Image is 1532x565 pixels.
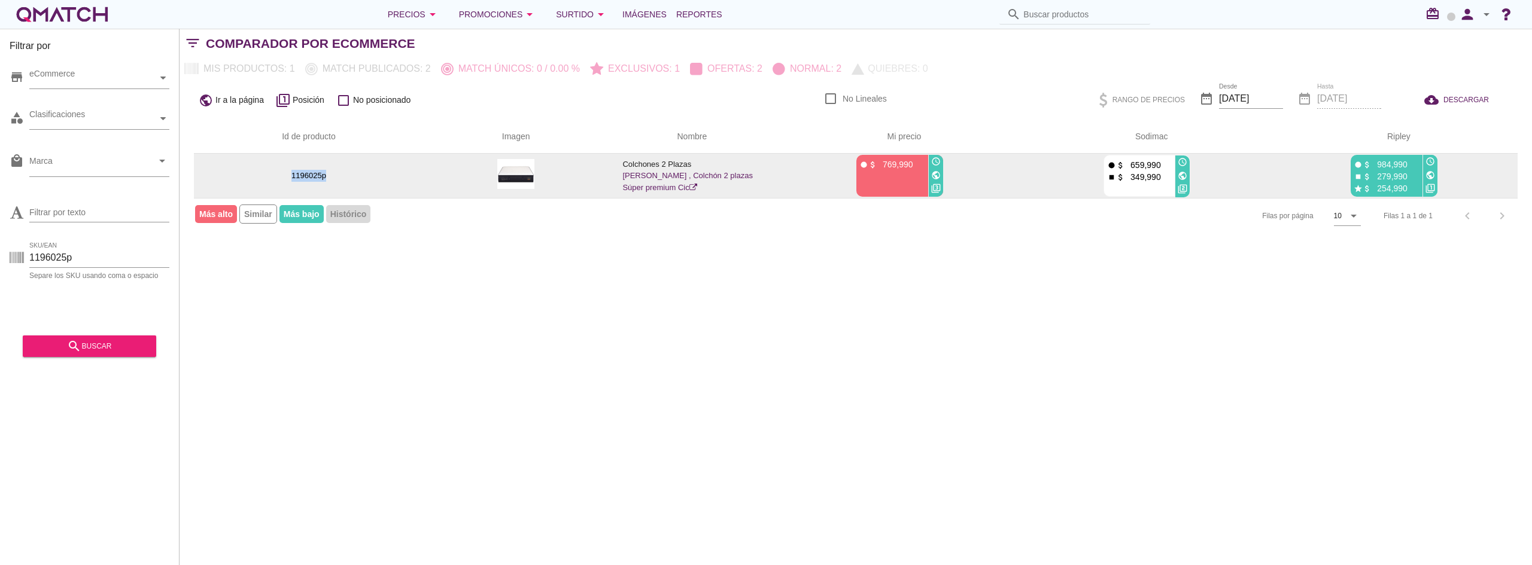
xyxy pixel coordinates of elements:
button: buscar [23,335,156,357]
div: Separe los SKU usando coma o espacio [29,272,169,279]
div: Promociones [459,7,537,22]
i: filter_3 [931,184,941,193]
p: Match únicos: 0 / 0.00 % [454,62,580,76]
img: 1196025p_15.jpg [497,159,535,189]
a: white-qmatch-logo [14,2,110,26]
button: Ofertas: 2 [685,58,768,80]
p: 984,990 [1372,158,1408,170]
i: attach_money [1363,172,1372,181]
span: Reportes [676,7,722,22]
button: Precios [378,2,449,26]
i: fiber_manual_record [859,160,868,169]
i: public [1178,171,1187,181]
div: Surtido [556,7,608,22]
div: buscar [32,339,147,353]
button: Normal: 2 [768,58,847,80]
i: fiber_manual_record [1354,160,1363,169]
span: Histórico [326,205,371,223]
i: redeem [1425,7,1445,21]
span: Posición [293,94,324,106]
i: arrow_drop_down [155,154,169,168]
i: public [1425,170,1435,180]
button: Promociones [449,2,547,26]
p: Normal: 2 [785,62,841,76]
i: attach_money [1363,160,1372,169]
p: 279,990 [1372,170,1408,182]
i: cloud_download [1424,93,1443,107]
button: Match únicos: 0 / 0.00 % [436,58,585,80]
p: Colchones 2 Plazas [622,158,761,170]
div: Filas por página [1142,198,1361,233]
i: search [67,339,81,353]
i: category [10,111,24,125]
i: star [1354,184,1363,193]
input: Buscar productos [1023,5,1143,24]
span: Imágenes [622,7,667,22]
p: 349,990 [1125,171,1161,183]
button: DESCARGAR [1415,89,1498,111]
th: Sodimac: Not sorted. Activate to sort ascending. [1023,120,1270,154]
i: date_range [1199,91,1214,106]
label: No Lineales [843,93,887,105]
div: Filas 1 a 1 de 1 [1384,210,1433,221]
i: fiber_manual_record [1107,161,1116,170]
i: check_box_outline_blank [336,93,351,108]
span: DESCARGAR [1443,94,1489,105]
i: stop [1354,172,1363,181]
i: stop [1107,173,1116,182]
i: access_time [931,157,941,166]
p: Ofertas: 2 [703,62,762,76]
th: Id de producto: Not sorted. [194,120,424,154]
h2: Comparador por eCommerce [206,34,415,53]
i: arrow_drop_down [1479,7,1494,22]
i: access_time [1425,157,1435,166]
i: attach_money [1116,173,1125,182]
h3: Filtrar por [10,39,169,58]
input: Desde [1219,89,1283,108]
i: attach_money [868,160,877,169]
button: Exclusivos: 1 [585,58,685,80]
th: Ripley: Not sorted. Activate to sort ascending. [1270,120,1518,154]
i: attach_money [1363,184,1372,193]
i: arrow_drop_down [1346,209,1361,223]
i: access_time [1178,157,1187,167]
th: Imagen: Not sorted. [424,120,608,154]
i: arrow_drop_down [522,7,537,22]
p: 769,990 [877,158,913,170]
span: No posicionado [353,94,411,106]
span: Ir a la página [215,94,264,106]
i: search [1007,7,1021,22]
i: public [931,170,941,180]
i: filter_2 [1178,184,1187,194]
i: filter_1 [1425,184,1435,193]
p: 1196025p [208,170,409,182]
p: 659,990 [1125,159,1161,171]
p: 254,990 [1372,182,1408,194]
div: Precios [388,7,440,22]
div: 10 [1334,210,1342,221]
i: attach_money [1116,161,1125,170]
a: Imágenes [618,2,671,26]
th: Nombre: Not sorted. [608,120,776,154]
span: Más alto [195,205,237,223]
i: arrow_drop_down [594,7,608,22]
a: Reportes [671,2,727,26]
button: Surtido [546,2,618,26]
p: Exclusivos: 1 [603,62,680,76]
th: Mi precio: Not sorted. Activate to sort ascending. [776,120,1023,154]
a: [PERSON_NAME] , Colchón 2 plazas Súper premium Cic [622,171,752,192]
i: store [10,70,24,84]
i: local_mall [10,154,24,168]
i: arrow_drop_down [425,7,440,22]
span: Similar [239,204,277,224]
i: filter_list [180,43,206,44]
i: filter_1 [276,93,290,108]
i: public [199,93,213,108]
i: person [1455,6,1479,23]
span: Más bajo [279,205,324,223]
